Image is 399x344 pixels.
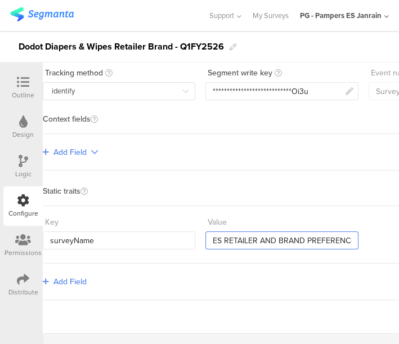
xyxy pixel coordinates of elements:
[53,276,87,288] span: Add Field
[53,146,87,158] span: Add Field
[43,231,195,249] input: Enter key...
[205,231,358,249] input: Enter value...
[45,216,59,228] div: Key
[10,7,74,21] img: segmanta logo
[43,82,195,100] input: Select tracking method...
[208,216,227,228] div: Value
[300,10,382,21] div: PG - Pampers ES Janrain
[5,248,42,258] div: Permissions
[208,67,272,79] div: Segment write key
[45,67,103,79] div: Tracking method
[209,10,234,21] span: Support
[8,208,38,218] div: Configure
[12,90,34,100] div: Outline
[12,129,34,140] div: Design
[19,38,224,56] div: Dodot Diapers & Wipes Retailer Brand - Q1FY2526
[8,287,38,297] div: Distribute
[15,169,32,179] div: Logic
